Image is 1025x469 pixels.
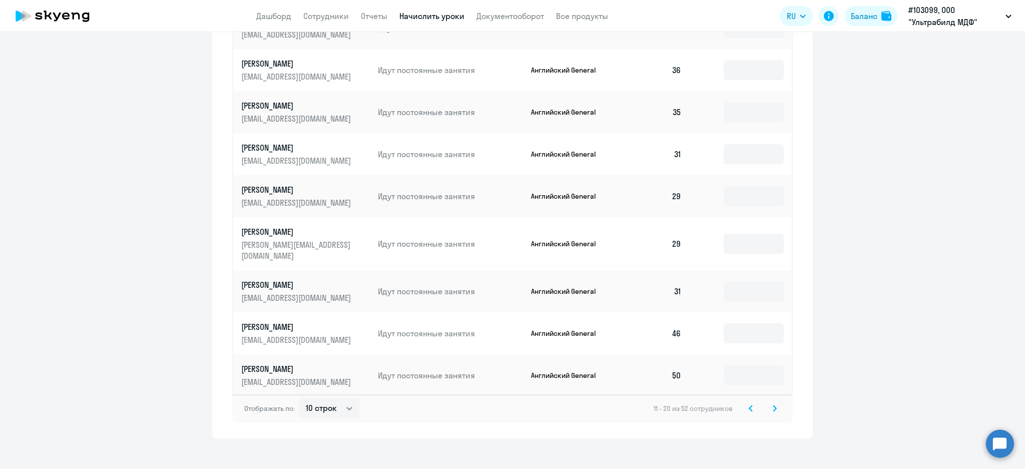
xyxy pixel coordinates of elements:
[378,370,523,381] p: Идут постоянные занятия
[256,11,291,21] a: Дашборд
[531,287,606,296] p: Английский General
[241,142,353,153] p: [PERSON_NAME]
[531,150,606,159] p: Английский General
[531,239,606,248] p: Английский General
[399,11,464,21] a: Начислить уроки
[241,239,353,261] p: [PERSON_NAME][EMAIL_ADDRESS][DOMAIN_NAME]
[241,29,353,40] p: [EMAIL_ADDRESS][DOMAIN_NAME]
[241,363,353,374] p: [PERSON_NAME]
[620,91,690,133] td: 35
[241,100,370,124] a: [PERSON_NAME][EMAIL_ADDRESS][DOMAIN_NAME]
[620,312,690,354] td: 46
[378,107,523,118] p: Идут постоянные занятия
[378,149,523,160] p: Идут постоянные занятия
[620,354,690,396] td: 50
[378,65,523,76] p: Идут постоянные занятия
[303,11,349,21] a: Сотрудники
[241,58,353,69] p: [PERSON_NAME]
[845,6,897,26] button: Балансbalance
[531,329,606,338] p: Английский General
[241,197,353,208] p: [EMAIL_ADDRESS][DOMAIN_NAME]
[620,133,690,175] td: 31
[378,191,523,202] p: Идут постоянные занятия
[241,279,370,303] a: [PERSON_NAME][EMAIL_ADDRESS][DOMAIN_NAME]
[361,11,387,21] a: Отчеты
[241,363,370,387] a: [PERSON_NAME][EMAIL_ADDRESS][DOMAIN_NAME]
[241,226,370,261] a: [PERSON_NAME][PERSON_NAME][EMAIL_ADDRESS][DOMAIN_NAME]
[378,238,523,249] p: Идут постоянные занятия
[531,108,606,117] p: Английский General
[881,11,891,21] img: balance
[241,279,353,290] p: [PERSON_NAME]
[378,286,523,297] p: Идут постоянные занятия
[241,184,353,195] p: [PERSON_NAME]
[476,11,544,21] a: Документооборот
[241,226,353,237] p: [PERSON_NAME]
[241,292,353,303] p: [EMAIL_ADDRESS][DOMAIN_NAME]
[531,66,606,75] p: Английский General
[620,49,690,91] td: 36
[620,175,690,217] td: 29
[654,404,733,413] span: 11 - 20 из 52 сотрудников
[241,184,370,208] a: [PERSON_NAME][EMAIL_ADDRESS][DOMAIN_NAME]
[851,10,877,22] div: Баланс
[241,376,353,387] p: [EMAIL_ADDRESS][DOMAIN_NAME]
[780,6,813,26] button: RU
[241,334,353,345] p: [EMAIL_ADDRESS][DOMAIN_NAME]
[787,10,796,22] span: RU
[241,321,370,345] a: [PERSON_NAME][EMAIL_ADDRESS][DOMAIN_NAME]
[241,71,353,82] p: [EMAIL_ADDRESS][DOMAIN_NAME]
[241,321,353,332] p: [PERSON_NAME]
[241,155,353,166] p: [EMAIL_ADDRESS][DOMAIN_NAME]
[903,4,1016,28] button: #103099, ООО "Ультрабилд МДФ" (Кроношпан Калуга)
[908,4,1001,28] p: #103099, ООО "Ультрабилд МДФ" (Кроношпан Калуга)
[378,328,523,339] p: Идут постоянные занятия
[244,404,295,413] span: Отображать по:
[620,270,690,312] td: 31
[241,100,353,111] p: [PERSON_NAME]
[241,142,370,166] a: [PERSON_NAME][EMAIL_ADDRESS][DOMAIN_NAME]
[241,58,370,82] a: [PERSON_NAME][EMAIL_ADDRESS][DOMAIN_NAME]
[531,192,606,201] p: Английский General
[531,371,606,380] p: Английский General
[241,113,353,124] p: [EMAIL_ADDRESS][DOMAIN_NAME]
[620,217,690,270] td: 29
[556,11,608,21] a: Все продукты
